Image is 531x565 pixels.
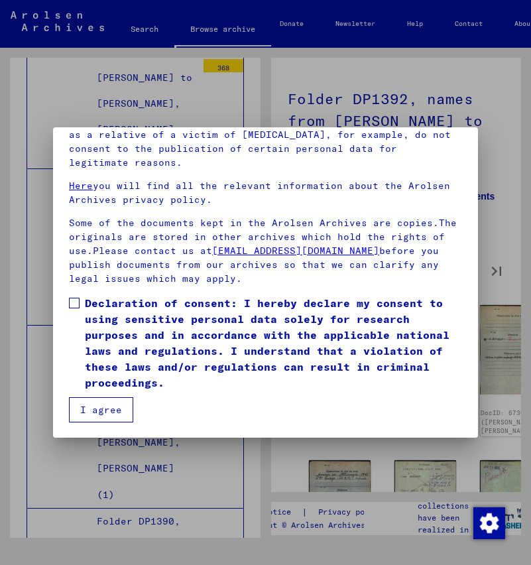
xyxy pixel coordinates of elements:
p: Some of the documents kept in the Arolsen Archives are copies.The originals are stored in other a... [69,216,462,286]
img: Change consent [473,507,505,539]
p: you will find all the relevant information about the Arolsen Archives privacy policy. [69,179,462,207]
p: Please if you, as someone who is personally affected or as a relative of a victim of [MEDICAL_DAT... [69,114,462,170]
div: Change consent [473,507,504,538]
a: Here [69,180,93,192]
a: [EMAIL_ADDRESS][DOMAIN_NAME] [212,245,379,257]
button: I agree [69,397,133,422]
span: Declaration of consent: I hereby declare my consent to using sensitive personal data solely for r... [85,295,462,391]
